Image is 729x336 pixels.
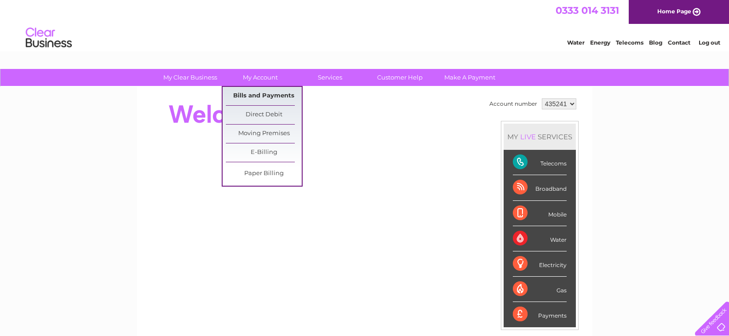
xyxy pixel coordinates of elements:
[513,277,567,302] div: Gas
[432,69,508,86] a: Make A Payment
[616,39,643,46] a: Telecoms
[222,69,298,86] a: My Account
[362,69,438,86] a: Customer Help
[513,150,567,175] div: Telecoms
[513,175,567,200] div: Broadband
[668,39,690,46] a: Contact
[226,106,302,124] a: Direct Debit
[590,39,610,46] a: Energy
[513,201,567,226] div: Mobile
[513,226,567,251] div: Water
[292,69,368,86] a: Services
[699,39,720,46] a: Log out
[152,69,228,86] a: My Clear Business
[567,39,585,46] a: Water
[487,96,540,112] td: Account number
[518,132,538,141] div: LIVE
[148,5,582,45] div: Clear Business is a trading name of Verastar Limited (registered in [GEOGRAPHIC_DATA] No. 3667643...
[504,124,576,150] div: MY SERVICES
[513,251,567,277] div: Electricity
[226,143,302,162] a: E-Billing
[649,39,662,46] a: Blog
[226,87,302,105] a: Bills and Payments
[25,24,72,52] img: logo.png
[226,165,302,183] a: Paper Billing
[513,302,567,327] div: Payments
[556,5,619,16] a: 0333 014 3131
[226,125,302,143] a: Moving Premises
